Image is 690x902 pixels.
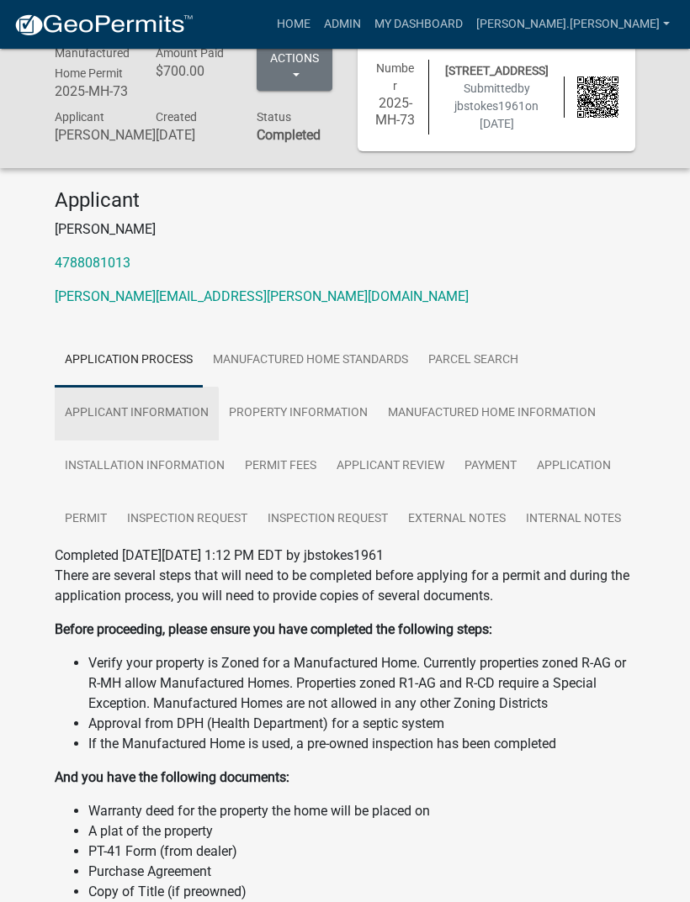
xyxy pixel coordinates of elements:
span: by jbstokes1961 [454,82,530,113]
strong: Before proceeding, please ensure you have completed the following steps: [55,621,492,637]
a: Manufactured Home Standards [203,334,418,388]
li: A plat of the property [88,821,635,841]
span: Amount Paid [156,46,224,60]
a: My Dashboard [368,8,470,40]
a: Permit Fees [235,440,326,493]
a: External Notes [398,493,516,546]
span: Applicant [55,110,104,124]
span: Status [257,110,291,124]
strong: Completed [257,127,321,143]
li: Approval from DPH (Health Department) for a septic system [88,714,635,734]
span: [STREET_ADDRESS] [445,64,549,77]
li: If the Manufactured Home is used, a pre-owned inspection has been completed [88,734,635,754]
a: Payment [454,440,527,493]
img: QR code [577,76,618,118]
a: Inspection Request [117,493,257,546]
h6: [PERSON_NAME] [55,127,130,143]
li: Purchase Agreement [88,862,635,882]
h6: 2025-MH-73 [55,83,130,99]
a: Applicant Information [55,387,219,440]
a: Internal Notes [516,493,631,546]
a: Admin [317,8,368,40]
li: Warranty deed for the property the home will be placed on [88,801,635,821]
li: PT-41 Form (from dealer) [88,841,635,862]
a: Property Information [219,387,378,440]
a: Applicant Review [326,440,454,493]
h6: 2025-MH-73 [374,95,416,127]
span: Number [376,61,414,92]
button: Actions [257,43,332,91]
a: 4788081013 [55,255,130,271]
a: [PERSON_NAME][EMAIL_ADDRESS][PERSON_NAME][DOMAIN_NAME] [55,288,469,304]
h6: [DATE] [156,127,231,143]
span: Created [156,110,197,124]
span: Submitted on [DATE] [454,82,539,130]
a: Application [527,440,621,493]
a: Installation information [55,440,235,493]
li: Verify your property is Zoned for a Manufactured Home. Currently properties zoned R-AG or R-MH al... [88,653,635,714]
a: Home [270,8,317,40]
a: Parcel search [418,334,528,388]
h6: $700.00 [156,63,231,79]
p: There are several steps that will need to be completed before applying for a permit and during th... [55,566,635,606]
p: [PERSON_NAME] [55,219,635,240]
h4: Applicant [55,188,635,213]
a: Application Process [55,334,203,388]
li: Copy of Title (if preowned) [88,882,635,902]
a: [PERSON_NAME].[PERSON_NAME] [470,8,677,40]
a: Permit [55,493,117,546]
span: Completed [DATE][DATE] 1:12 PM EDT by jbstokes1961 [55,547,384,563]
strong: And you have the following documents: [55,769,289,785]
a: Manufactured Home Information [378,387,606,440]
a: Inspection Request [257,493,398,546]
